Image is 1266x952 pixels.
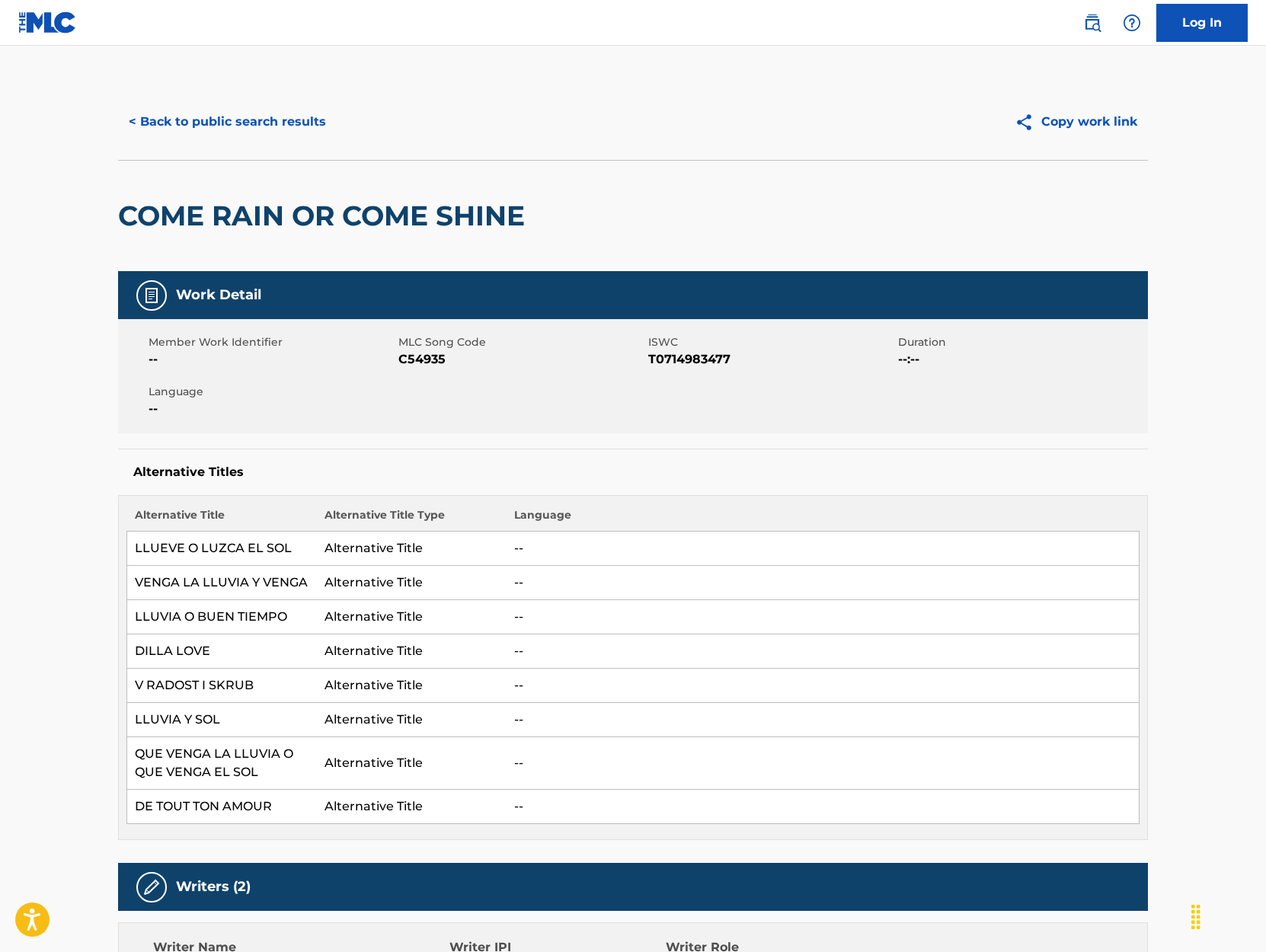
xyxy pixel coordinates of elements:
[507,532,1140,566] td: --
[317,566,507,600] td: Alternative Title
[127,703,317,737] td: LLUVIA Y SOL
[127,790,317,824] td: DE TOUT TON AMOUR
[1156,4,1248,42] a: Log In
[149,334,395,350] span: Member Work Identifier
[127,532,317,566] td: LLUEVE O LUZCA EL SOL
[317,507,507,532] th: Alternative Title Type
[142,286,161,305] img: Work Detail
[398,350,644,369] span: C54935
[176,286,261,304] h5: Work Detail
[1004,103,1148,141] button: Copy work link
[127,507,317,532] th: Alternative Title
[1117,8,1147,38] div: Help
[317,532,507,566] td: Alternative Title
[507,737,1140,790] td: --
[507,507,1140,532] th: Language
[18,11,77,34] img: MLC Logo
[507,634,1140,669] td: --
[149,400,395,418] span: --
[176,878,251,896] h5: Writers (2)
[1015,113,1041,132] img: Copy work link
[317,737,507,790] td: Alternative Title
[317,669,507,703] td: Alternative Title
[142,878,161,896] img: Writers
[898,350,1144,369] span: --:--
[118,103,337,141] button: < Back to public search results
[127,737,317,790] td: QUE VENGA LA LLUVIA O QUE VENGA EL SOL
[507,566,1140,600] td: --
[1077,8,1108,38] a: Public Search
[507,669,1140,703] td: --
[127,566,317,600] td: VENGA LA LLUVIA Y VENGA
[507,790,1140,824] td: --
[507,600,1140,634] td: --
[648,334,894,350] span: ISWC
[1083,14,1101,32] img: search
[1184,894,1208,940] div: Drag
[149,384,395,400] span: Language
[648,350,894,369] span: T0714983477
[317,600,507,634] td: Alternative Title
[1123,14,1141,32] img: help
[507,703,1140,737] td: --
[133,465,1133,480] h5: Alternative Titles
[1190,879,1266,952] iframe: Chat Widget
[127,600,317,634] td: LLUVIA O BUEN TIEMPO
[118,199,532,233] h2: COME RAIN OR COME SHINE
[149,350,395,369] span: --
[898,334,1144,350] span: Duration
[317,790,507,824] td: Alternative Title
[127,634,317,669] td: DILLA LOVE
[127,669,317,703] td: V RADOST I SKRUB
[398,334,644,350] span: MLC Song Code
[317,634,507,669] td: Alternative Title
[317,703,507,737] td: Alternative Title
